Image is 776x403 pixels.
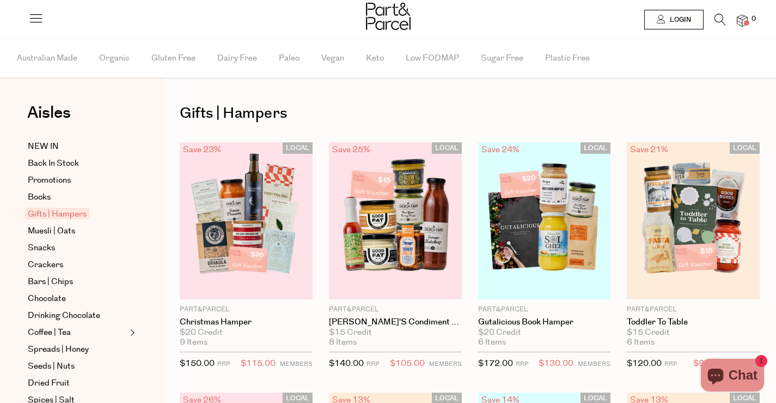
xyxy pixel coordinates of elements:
img: Jordie Pie's Condiment Hamper [329,142,462,299]
span: LOCAL [283,142,313,154]
span: LOCAL [730,142,760,154]
span: Back In Stock [28,157,79,170]
a: NEW IN [28,140,127,153]
span: Plastic Free [545,39,590,77]
small: RRP [516,360,528,368]
span: Keto [366,39,384,77]
a: Books [28,191,127,204]
span: Gifts | Hampers [25,208,89,219]
p: Part&Parcel [627,305,760,315]
button: Expand/Collapse Coffee | Tea [127,326,135,339]
a: Gutalicious Book Hamper [478,317,611,327]
span: $105.00 [390,357,425,371]
span: 6 Items [478,338,506,347]
a: Seeds | Nuts [28,360,127,373]
a: Snacks [28,242,127,255]
span: Dried Fruit [28,377,70,390]
span: Aisles [27,101,71,125]
span: 0 [749,14,759,24]
span: $130.00 [539,357,573,371]
img: Christmas Hamper [180,142,313,299]
div: Save 21% [627,142,671,157]
a: Crackers [28,258,127,272]
div: $15 Credit [627,328,760,338]
span: 8 Items [329,338,357,347]
span: Bars | Chips [28,275,73,288]
span: Promotions [28,174,71,187]
span: $95.00 [693,357,723,371]
a: Coffee | Tea [28,326,127,339]
span: $115.00 [241,357,276,371]
p: Part&Parcel [329,305,462,315]
a: Promotions [28,174,127,187]
a: Christmas Hamper [180,317,313,327]
a: Drinking Chocolate [28,309,127,322]
span: Australian Made [17,39,77,77]
h1: Gifts | Hampers [180,101,760,126]
div: $20 Credit [478,328,611,338]
a: Spreads | Honey [28,343,127,356]
div: Save 24% [478,142,523,157]
small: RRP [217,360,230,368]
span: $120.00 [627,358,662,369]
span: 9 Items [180,338,207,347]
a: Bars | Chips [28,275,127,288]
a: Back In Stock [28,157,127,170]
small: RRP [366,360,379,368]
p: Part&Parcel [180,305,313,315]
span: Seeds | Nuts [28,360,75,373]
small: MEMBERS [280,360,313,368]
a: Gifts | Hampers [28,208,127,221]
span: Dairy Free [217,39,257,77]
span: Snacks [28,242,55,255]
span: $140.00 [329,358,364,369]
span: Sugar Free [481,39,523,77]
inbox-online-store-chat: Shopify online store chat [698,359,767,394]
span: Crackers [28,258,63,272]
a: Chocolate [28,292,127,305]
span: Login [667,15,691,25]
span: LOCAL [432,142,462,154]
a: Login [644,10,704,29]
div: Save 25% [329,142,374,157]
span: Vegan [321,39,344,77]
p: Part&Parcel [478,305,611,315]
span: Paleo [279,39,300,77]
img: Toddler To Table [627,142,760,299]
span: Gluten Free [151,39,195,77]
a: Toddler To Table [627,317,760,327]
img: Gutalicious Book Hamper [478,142,611,299]
small: MEMBERS [429,360,462,368]
small: MEMBERS [578,360,610,368]
div: $15 Credit [329,328,462,338]
span: Coffee | Tea [28,326,71,339]
div: $20 Credit [180,328,313,338]
img: Part&Parcel [366,3,411,30]
a: 0 [737,15,748,26]
div: Save 23% [180,142,224,157]
span: Low FODMAP [406,39,459,77]
span: Chocolate [28,292,66,305]
a: Aisles [27,105,71,132]
span: NEW IN [28,140,59,153]
a: Dried Fruit [28,377,127,390]
span: 6 Items [627,338,655,347]
a: Muesli | Oats [28,225,127,238]
span: $172.00 [478,358,513,369]
small: RRP [664,360,677,368]
span: Drinking Chocolate [28,309,100,322]
span: LOCAL [581,142,610,154]
span: Spreads | Honey [28,343,89,356]
span: Muesli | Oats [28,225,75,238]
span: Organic [99,39,130,77]
a: [PERSON_NAME]'s Condiment Hamper [329,317,462,327]
span: Books [28,191,51,204]
span: $150.00 [180,358,215,369]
